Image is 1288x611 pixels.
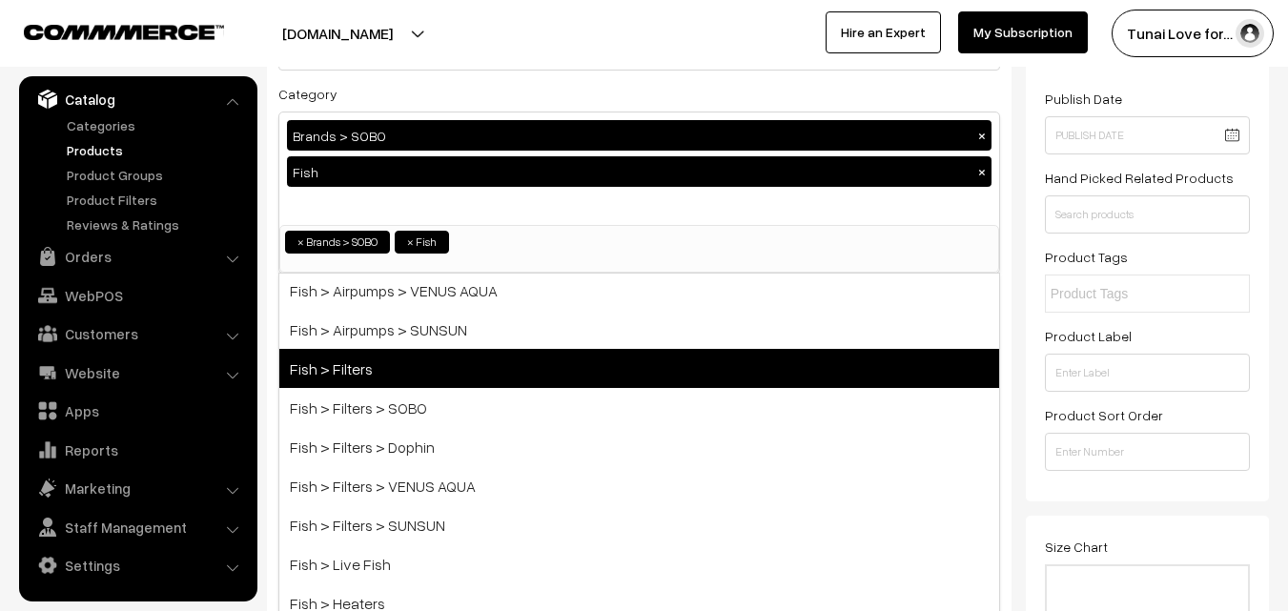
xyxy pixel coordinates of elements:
[395,231,449,254] li: Fish
[24,471,251,505] a: Marketing
[1045,537,1108,557] label: Size Chart
[279,427,999,466] span: Fish > Filters > Dophin
[279,466,999,505] span: Fish > Filters > VENUS AQUA
[24,278,251,313] a: WebPOS
[24,356,251,390] a: Website
[279,388,999,427] span: Fish > Filters > SOBO
[24,239,251,274] a: Orders
[279,310,999,349] span: Fish > Airpumps > SUNSUN
[62,140,251,160] a: Products
[215,10,460,57] button: [DOMAIN_NAME]
[407,234,414,251] span: ×
[1045,89,1122,109] label: Publish Date
[1045,433,1250,471] input: Enter Number
[1045,168,1234,188] label: Hand Picked Related Products
[285,231,390,254] li: Brands > SOBO
[279,505,999,544] span: Fish > Filters > SUNSUN
[1045,195,1250,234] input: Search products
[24,316,251,351] a: Customers
[278,84,337,104] label: Category
[1112,10,1274,57] button: Tunai Love for…
[973,127,991,144] button: ×
[24,433,251,467] a: Reports
[826,11,941,53] a: Hire an Expert
[958,11,1088,53] a: My Subscription
[1045,326,1132,346] label: Product Label
[62,190,251,210] a: Product Filters
[62,115,251,135] a: Categories
[62,165,251,185] a: Product Groups
[1236,19,1264,48] img: user
[279,271,999,310] span: Fish > Airpumps > VENUS AQUA
[24,510,251,544] a: Staff Management
[1045,247,1128,267] label: Product Tags
[287,156,992,187] div: Fish
[24,548,251,582] a: Settings
[1045,116,1250,154] input: Publish Date
[24,19,191,42] a: COMMMERCE
[62,214,251,234] a: Reviews & Ratings
[24,82,251,116] a: Catalog
[297,234,304,251] span: ×
[24,394,251,428] a: Apps
[287,120,992,151] div: Brands > SOBO
[1051,284,1217,304] input: Product Tags
[973,163,991,180] button: ×
[1045,405,1163,425] label: Product Sort Order
[279,349,999,388] span: Fish > Filters
[279,544,999,583] span: Fish > Live Fish
[1045,354,1250,392] input: Enter Label
[24,25,224,39] img: COMMMERCE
